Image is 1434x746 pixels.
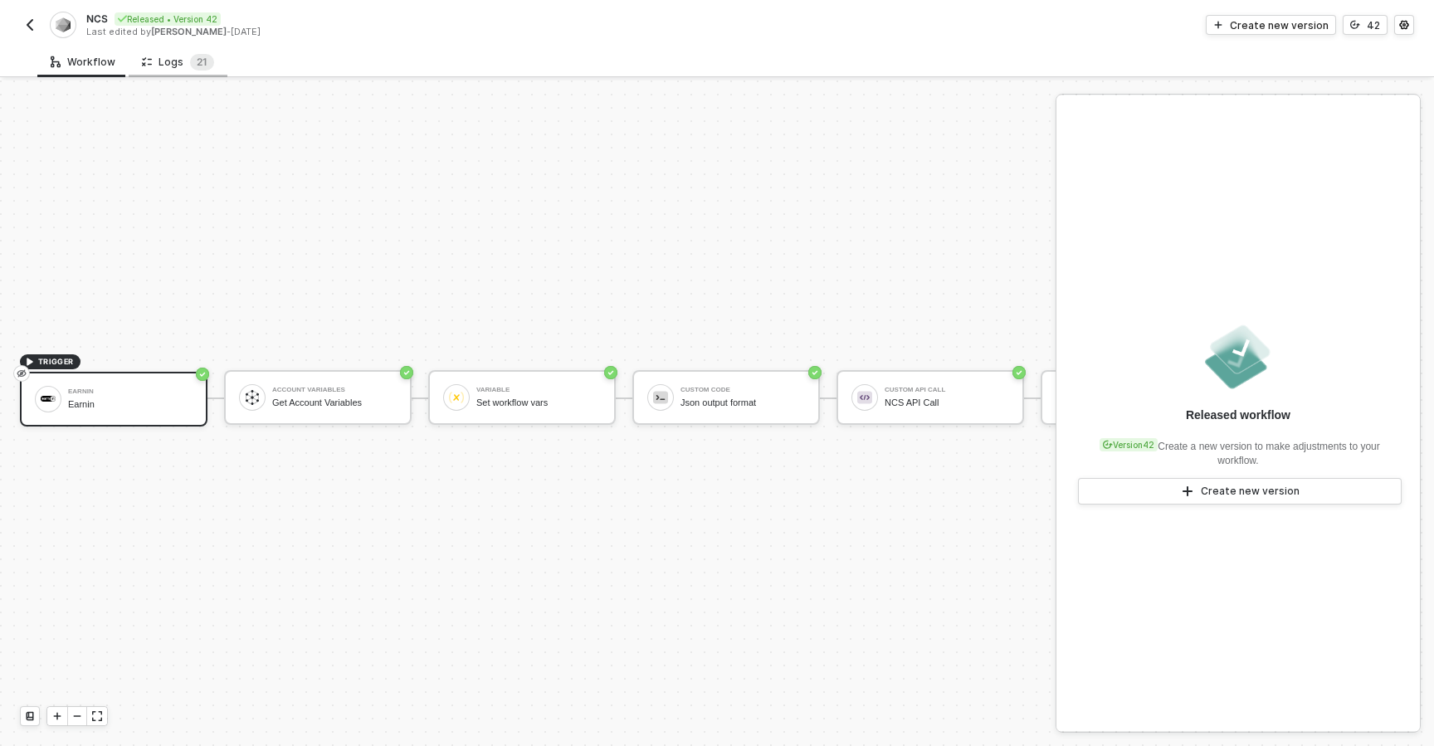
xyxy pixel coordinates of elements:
[25,357,35,367] span: icon-play
[142,54,214,71] div: Logs
[400,366,413,379] span: icon-success-page
[885,387,1009,393] div: Custom API Call
[1181,485,1194,498] span: icon-play
[476,387,601,393] div: Variable
[92,711,102,721] span: icon-expand
[1367,18,1380,32] div: 42
[38,355,74,368] span: TRIGGER
[857,390,872,405] img: icon
[1103,440,1113,450] span: icon-versioning
[1399,20,1409,30] span: icon-settings
[1206,15,1336,35] button: Create new version
[1012,366,1026,379] span: icon-success-page
[245,390,260,405] img: icon
[1230,18,1329,32] div: Create new version
[197,56,202,68] span: 2
[196,368,209,381] span: icon-success-page
[272,387,397,393] div: Account Variables
[1343,15,1388,35] button: 42
[41,396,56,402] img: icon
[202,56,207,68] span: 1
[20,15,40,35] button: back
[86,12,108,26] span: NCS
[86,26,715,38] div: Last edited by - [DATE]
[604,366,617,379] span: icon-success-page
[653,390,668,405] img: icon
[72,711,82,721] span: icon-minus
[808,366,822,379] span: icon-success-page
[68,388,193,395] div: Earnin
[272,397,397,408] div: Get Account Variables
[1100,438,1158,451] div: Version 42
[151,26,227,37] span: [PERSON_NAME]
[1076,430,1400,468] div: Create a new version to make adjustments to your workflow.
[52,711,62,721] span: icon-play
[449,390,464,405] img: icon
[68,399,193,410] div: Earnin
[680,397,805,408] div: Json output format
[885,397,1009,408] div: NCS API Call
[1186,407,1290,423] div: Released workflow
[17,367,27,380] span: eye-invisible
[476,397,601,408] div: Set workflow vars
[190,54,214,71] sup: 21
[51,56,115,69] div: Workflow
[56,17,70,32] img: integration-icon
[23,18,37,32] img: back
[115,12,221,26] div: Released • Version 42
[1078,478,1402,505] button: Create new version
[1201,485,1300,498] div: Create new version
[680,387,805,393] div: Custom Code
[1213,20,1223,30] span: icon-play
[1202,320,1275,393] img: released.png
[1350,20,1360,30] span: icon-versioning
